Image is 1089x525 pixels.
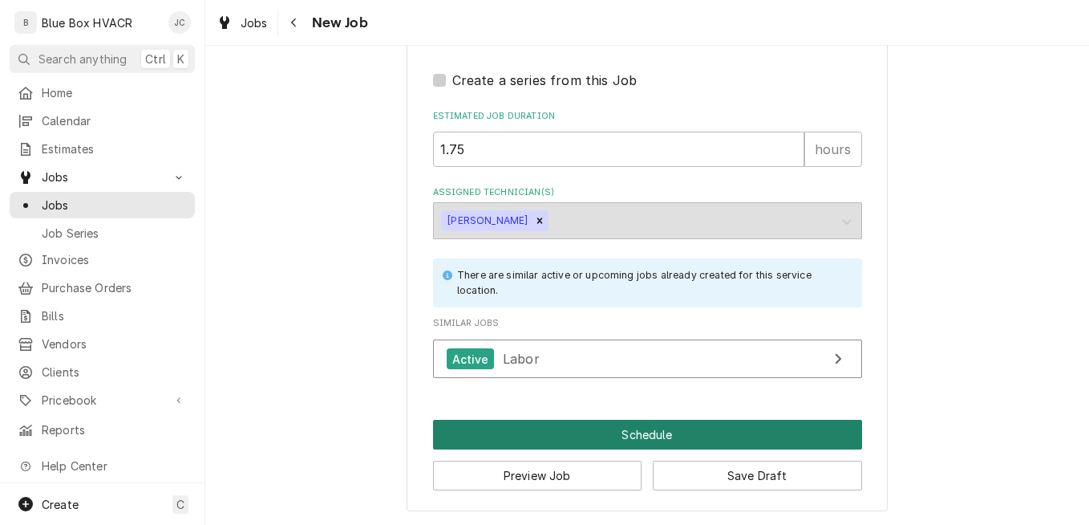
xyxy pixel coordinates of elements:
span: Help Center [42,458,185,474]
span: K [177,51,184,67]
button: Navigate back [281,10,307,35]
span: Purchase Orders [42,279,187,296]
button: Schedule [433,420,862,450]
div: Button Group [433,420,862,490]
span: Bills [42,307,187,324]
a: Vendors [10,331,195,357]
button: Preview Job [433,461,642,490]
label: Assigned Technician(s) [433,186,862,199]
span: Similar Jobs [433,317,862,330]
button: Save Draft [653,461,862,490]
a: Reports [10,417,195,443]
a: Go to Jobs [10,164,195,190]
span: Clients [42,364,187,381]
span: C [176,496,184,513]
a: Jobs [210,10,274,36]
span: Job Series [42,225,187,242]
a: Go to What's New [10,481,195,507]
a: Home [10,79,195,106]
span: Jobs [42,197,187,214]
button: Search anythingCtrlK [10,45,195,73]
span: Invoices [42,251,187,268]
div: Similar Jobs [433,317,862,386]
span: Calendar [42,112,187,129]
div: There are similar active or upcoming jobs already created for this service location. [457,268,846,298]
span: New Job [307,12,368,34]
a: Go to Pricebook [10,387,195,413]
a: Clients [10,359,195,385]
span: Create [42,498,79,511]
a: Purchase Orders [10,275,195,301]
div: B [14,11,37,34]
span: Vendors [42,336,187,352]
a: Jobs [10,192,195,218]
a: Invoices [10,246,195,273]
div: Blue Box HVACR [42,14,132,31]
div: Josh Canfield's Avatar [168,11,191,34]
span: Reports [42,421,187,438]
span: Jobs [241,14,268,31]
div: Estimated Job Duration [433,110,862,167]
span: Labor [503,351,540,367]
span: Jobs [42,169,163,185]
a: Go to Help Center [10,453,195,479]
div: JC [168,11,191,34]
div: Button Group Row [433,450,862,490]
span: Pricebook [42,392,163,409]
label: Create a series from this Job [452,71,638,90]
a: Estimates [10,136,195,162]
a: Calendar [10,108,195,134]
a: Bills [10,303,195,329]
a: Job Series [10,220,195,246]
span: Search anything [38,51,127,67]
a: View Job [433,340,862,379]
span: Ctrl [145,51,166,67]
div: Assigned Technician(s) [433,186,862,238]
div: Button Group Row [433,420,862,450]
span: Estimates [42,140,187,157]
span: Home [42,84,187,101]
div: Active [447,348,495,370]
label: Estimated Job Duration [433,110,862,123]
div: hours [804,132,862,167]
